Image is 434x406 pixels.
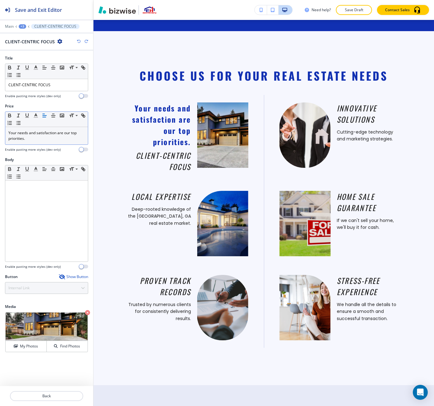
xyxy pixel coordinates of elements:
[5,147,61,152] h4: Enable pasting more styles (dev only)
[344,7,364,13] p: Save Draft
[5,38,55,45] h2: CLIENT-CENTRIC FOCUS
[279,275,331,340] img: STRESS-FREE EXPERIENCE
[413,385,428,400] div: Open Intercom Messenger
[11,393,83,399] p: Back
[47,341,88,352] button: Find Photos
[60,343,80,349] h4: Find Photos
[126,301,191,322] p: Trusted by numerous clients for consistently delivering results.
[126,275,191,297] h6: PROVEN TRACK RECORDS
[197,275,248,340] img: PROVEN TRACK RECORDS
[8,130,85,141] p: Your needs and satisfaction are our top priorities.
[140,67,388,84] span: Choose Us for Your Real Estate Needs
[8,82,85,88] p: CLIENT-CENTRIC FOCUS
[5,264,61,269] h4: Enable pasting more styles (dev only)
[5,274,18,280] h2: Button
[15,6,62,14] h2: Save and Exit Editor
[279,102,331,168] img: INNOVATIVE SOLUTIONS
[337,102,402,125] h6: INNOVATIVE SOLUTIONS
[126,191,191,202] h6: LOCAL EXPERTISE
[34,24,76,29] p: CLIENT-CENTRIC FOCUS
[10,391,83,401] button: Back
[337,275,402,297] h6: STRESS-FREE EXPERIENCE
[337,191,402,213] h6: HOME SALE GUARANTEE
[377,5,429,15] button: Contact Sales
[5,103,14,109] h2: Price
[279,191,331,256] img: HOME SALE GUARANTEE
[336,5,372,15] button: Save Draft
[197,102,248,168] img: CLIENT-CENTRIC FOCUS
[385,7,410,13] p: Contact Sales
[5,55,13,61] h2: Title
[337,217,402,231] p: If we can't sell your home, we'll buy it for cash.
[59,274,88,279] button: Show Button
[98,6,136,14] img: Bizwise Logo
[5,312,88,352] div: My PhotosFind Photos
[126,150,191,172] h6: CLIENT-CENTRIC FOCUS
[31,24,79,29] button: CLIENT-CENTRIC FOCUS
[197,191,248,256] img: LOCAL EXPERTISE
[141,5,158,15] img: Your Logo
[6,341,47,352] button: My Photos
[20,343,38,349] h4: My Photos
[312,7,331,13] h3: Need help?
[5,304,88,309] h2: Media
[126,206,191,227] p: Deep-rooted knowledge of the [GEOGRAPHIC_DATA], GA real estate market.
[5,94,61,98] h4: Enable pasting more styles (dev only)
[337,301,402,322] p: We handle all the details to ensure a smooth and successful transaction.
[126,102,191,147] p: Your needs and satisfaction are our top priorities.
[337,129,402,143] p: Cutting-edge technology and marketing strategies.
[5,157,14,163] h2: Body
[5,24,14,29] button: Main
[19,24,26,29] button: +3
